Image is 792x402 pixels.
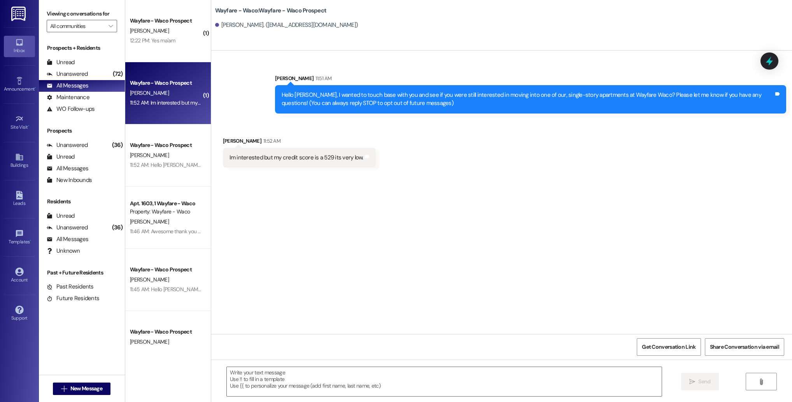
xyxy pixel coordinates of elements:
a: Inbox [4,36,35,57]
div: Unknown [47,247,80,255]
b: Wayfare - Waco: Wayfare - Waco Prospect [215,7,327,15]
span: • [35,85,36,91]
div: 11:52 AM: Im interested but my credit score is a 529 its very low. [130,99,273,106]
span: Send [698,378,710,386]
i:  [689,379,695,385]
i:  [758,379,764,385]
span: • [30,238,31,243]
div: New Inbounds [47,176,92,184]
button: New Message [53,383,110,395]
div: Property: Wayfare - Waco [130,208,202,216]
span: • [28,123,29,129]
div: Future Residents [47,294,99,302]
div: Unread [47,58,75,66]
div: 11:46 AM: Awesome thank you so much [130,228,217,235]
div: Unread [47,153,75,161]
div: Past Residents [47,283,94,291]
span: [PERSON_NAME] [130,276,169,283]
div: Past + Future Residents [39,269,125,277]
div: Im interested but my credit score is a 529 its very low. [230,154,363,162]
div: Apt. 1603, 1 Wayfare - Waco [130,199,202,208]
img: ResiDesk Logo [11,7,27,21]
div: 12:22 PM: Yes ma'am [130,37,175,44]
span: Get Conversation Link [642,343,696,351]
button: Send [681,373,719,390]
div: Residents [39,198,125,206]
a: Support [4,303,35,324]
div: 11:52 AM: Hello [PERSON_NAME], I wanted to see if you were still interested in scheduling a tour ... [130,161,698,168]
div: Wayfare - Waco Prospect [130,266,202,274]
label: Viewing conversations for [47,8,117,20]
span: [PERSON_NAME] [130,152,169,159]
div: All Messages [47,235,88,243]
i:  [109,23,113,29]
div: Unanswered [47,141,88,149]
div: Wayfare - Waco Prospect [130,328,202,336]
div: Maintenance [47,93,89,101]
div: WO Follow-ups [47,105,95,113]
a: Site Visit • [4,112,35,133]
div: Wayfare - Waco Prospect [130,17,202,25]
div: (36) [110,222,125,234]
span: Share Conversation via email [710,343,779,351]
div: Prospects [39,127,125,135]
div: Unanswered [47,70,88,78]
span: [PERSON_NAME] [130,218,169,225]
div: [PERSON_NAME] [275,74,786,85]
a: Leads [4,189,35,210]
div: 11:51 AM [314,74,331,82]
i:  [61,386,67,392]
a: Buildings [4,150,35,171]
div: [PERSON_NAME]. ([EMAIL_ADDRESS][DOMAIN_NAME]) [215,21,358,29]
div: (36) [110,139,125,151]
a: Templates • [4,227,35,248]
div: Prospects + Residents [39,44,125,52]
span: [PERSON_NAME] [130,338,169,345]
span: [PERSON_NAME] [130,89,169,96]
div: Unread [47,212,75,220]
div: [PERSON_NAME] [223,137,376,148]
a: Account [4,265,35,286]
input: All communities [50,20,105,32]
div: Hello [PERSON_NAME], I wanted to touch base with you and see if you were still interested in movi... [282,91,774,108]
div: Wayfare - Waco Prospect [130,141,202,149]
div: All Messages [47,164,88,173]
div: Wayfare - Waco Prospect [130,79,202,87]
div: (72) [111,68,125,80]
div: Unanswered [47,224,88,232]
button: Get Conversation Link [637,338,701,356]
div: All Messages [47,82,88,90]
span: New Message [70,385,102,393]
div: 11:45 AM: Hello [PERSON_NAME], I wanted to touch base with you and see if you were still interest... [130,286,750,293]
button: Share Conversation via email [705,338,784,356]
span: [PERSON_NAME] [130,27,169,34]
div: 11:52 AM [261,137,280,145]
